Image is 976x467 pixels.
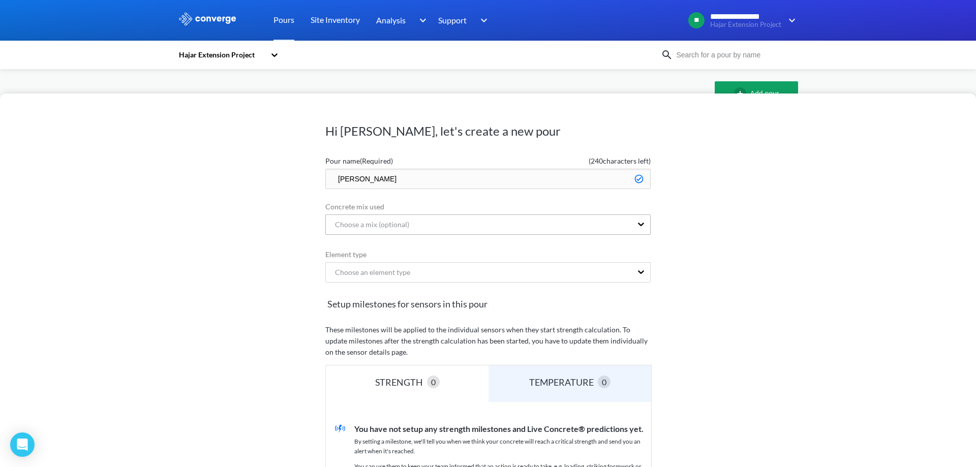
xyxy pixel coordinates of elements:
img: icon-search.svg [661,49,673,61]
label: Pour name (Required) [325,155,488,167]
span: Hajar Extension Project [710,21,782,28]
span: You have not setup any strength milestones and Live Concrete® predictions yet. [354,424,644,433]
img: downArrow.svg [413,14,429,26]
div: TEMPERATURE [529,375,598,389]
p: These milestones will be applied to the individual sensors when they start strength calculation. ... [325,324,651,358]
span: 0 [602,376,606,388]
label: Element type [325,249,651,260]
div: STRENGTH [375,375,427,389]
span: Support [438,14,467,26]
div: Choose a mix (optional) [327,219,409,230]
img: downArrow.svg [782,14,798,26]
div: Hajar Extension Project [178,49,265,60]
span: Analysis [376,14,406,26]
span: 0 [431,376,436,388]
img: downArrow.svg [474,14,490,26]
p: By setting a milestone, we'll tell you when we think your concrete will reach a critical strength... [354,437,651,456]
div: Open Intercom Messenger [10,432,35,457]
div: Choose an element type [327,267,410,278]
span: ( 240 characters left) [488,155,651,167]
img: logo_ewhite.svg [178,12,237,25]
span: Setup milestones for sensors in this pour [325,297,651,311]
input: Search for a pour by name [673,49,796,60]
label: Concrete mix used [325,201,651,212]
input: Type the pour name here [325,169,651,189]
h1: Hi [PERSON_NAME], let's create a new pour [325,123,651,139]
